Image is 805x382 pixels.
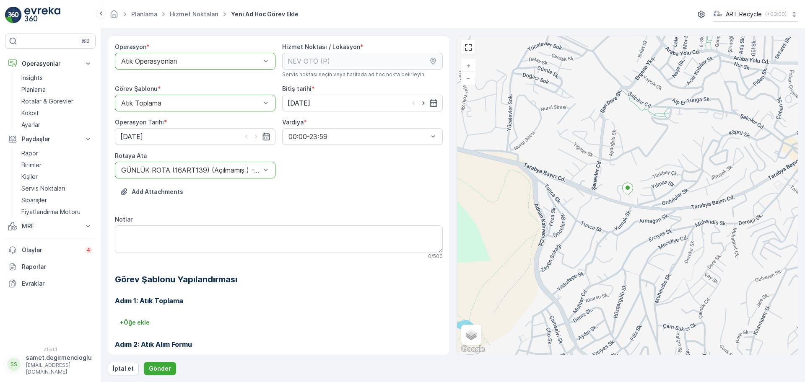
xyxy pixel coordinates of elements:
[713,10,722,19] img: image_23.png
[459,344,487,355] img: Google
[21,196,47,204] p: Siparişler
[5,242,96,258] a: Olaylar4
[428,253,443,260] p: 0 / 500
[282,71,426,78] span: Servis noktası seçin veya haritada ad hoc nokta belirleyin.
[115,316,155,329] button: +Öğe ekle
[18,107,96,119] a: Kokpit
[5,7,22,23] img: logo
[22,279,92,288] p: Evraklar
[282,85,312,92] label: Bitiş tarihi
[467,62,470,69] span: +
[7,358,21,371] div: SS
[18,206,96,218] a: Fiyatlandırma Motoru
[22,246,80,254] p: Olaylar
[459,344,487,355] a: Bu bölgeyi Google Haritalar'da açın (yeni pencerede açılır)
[22,135,79,143] p: Paydaşlar
[18,95,96,107] a: Rotalar & Görevler
[5,275,96,292] a: Evraklar
[115,119,164,126] label: Operasyon Tarihi
[120,318,150,327] p: + Öğe ekle
[115,296,443,306] h3: Adım 1: Atık Toplama
[18,183,96,194] a: Servis Noktaları
[115,216,132,223] label: Notlar
[115,152,147,159] label: Rotaya Ata
[726,10,762,18] p: ART Recycle
[18,72,96,84] a: Insights
[21,74,43,82] p: Insights
[115,128,275,145] input: dd/mm/yyyy
[22,263,92,271] p: Raporlar
[21,85,46,94] p: Planlama
[18,119,96,131] a: Ayarlar
[21,184,65,193] p: Servis Noktaları
[21,173,38,181] p: Kişiler
[149,364,171,373] p: Gönder
[713,7,798,22] button: ART Recycle(+03:00)
[18,194,96,206] a: Siparişler
[765,11,787,18] p: ( +03:00 )
[5,258,96,275] a: Raporlar
[21,208,80,216] p: Fiyatlandırma Motoru
[18,147,96,159] a: Rapor
[21,97,73,106] p: Rotalar & Görevler
[18,84,96,95] a: Planlama
[22,59,79,68] p: Operasyonlar
[462,325,480,344] a: Layers
[5,218,96,235] button: MRF
[108,362,139,375] button: İptal et
[131,10,157,18] a: Planlama
[5,55,96,72] button: Operasyonlar
[5,354,96,375] button: SSsamet.degirmencioglu[EMAIL_ADDRESS][DOMAIN_NAME]
[115,185,188,199] button: Dosya Yükle
[170,10,218,18] a: Hizmet Noktaları
[18,171,96,183] a: Kişiler
[21,161,42,169] p: Birimler
[282,53,443,70] input: NEV OTO (P)
[462,59,475,72] a: Yakınlaştır
[144,362,176,375] button: Gönder
[229,10,300,18] span: Yeni Ad Hoc Görev Ekle
[282,95,443,111] input: dd/mm/yyyy
[462,72,475,85] a: Uzaklaştır
[24,7,60,23] img: logo_light-DOdMpM7g.png
[87,247,91,253] p: 4
[21,149,38,157] p: Rapor
[26,362,92,375] p: [EMAIL_ADDRESS][DOMAIN_NAME]
[132,188,183,196] p: Add Attachments
[115,339,443,349] h3: Adım 2: Atık Alım Formu
[466,75,470,82] span: −
[113,364,134,373] p: İptal et
[115,273,443,286] h2: Görev Şablonu Yapılandırması
[115,43,146,50] label: Operasyon
[18,159,96,171] a: Birimler
[115,85,158,92] label: Görev Şablonu
[21,109,39,117] p: Kokpit
[462,41,475,54] a: View Fullscreen
[26,354,92,362] p: samet.degirmencioglu
[5,347,96,352] span: v 1.51.1
[5,131,96,147] button: Paydaşlar
[22,222,79,230] p: MRF
[282,119,304,126] label: Vardiya
[21,121,40,129] p: Ayarlar
[109,13,119,20] a: Ana Sayfa
[282,43,360,50] label: Hizmet Noktası / Lokasyon
[81,38,90,44] p: ⌘B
